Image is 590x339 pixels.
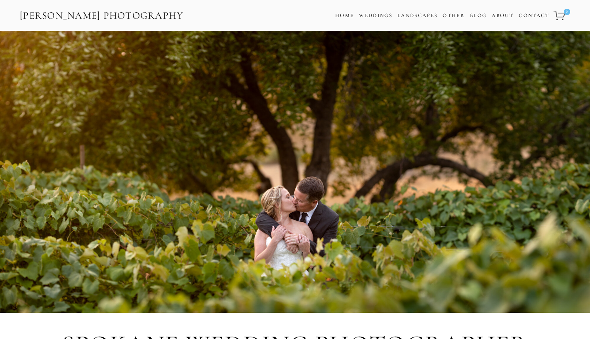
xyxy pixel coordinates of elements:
a: Other [443,12,465,19]
a: Weddings [359,12,392,19]
span: 0 [564,9,570,15]
a: About [492,10,514,21]
a: 0 items in cart [552,6,571,25]
a: Contact [519,10,549,21]
a: Blog [470,10,487,21]
a: Home [335,10,354,21]
a: [PERSON_NAME] Photography [19,7,184,25]
a: Landscapes [397,12,437,19]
